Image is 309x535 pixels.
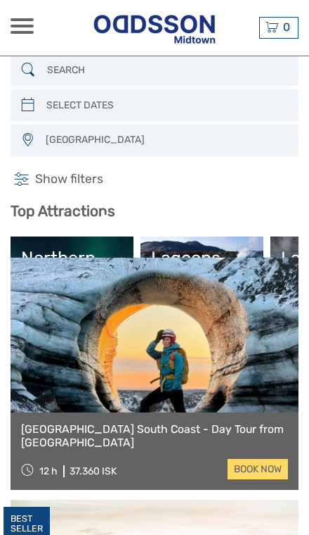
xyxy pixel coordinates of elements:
button: Open LiveChat chat widget [162,22,178,39]
span: 0 [281,20,292,34]
button: [GEOGRAPHIC_DATA] [39,129,291,151]
b: Top Attractions [11,202,115,220]
h4: Show filters [11,171,298,188]
div: Northern Lights in [GEOGRAPHIC_DATA] [21,247,123,311]
p: We're away right now. Please check back later! [20,25,159,36]
input: SEARCH [41,58,288,82]
div: 37.360 ISK [70,465,117,477]
input: SELECT DATES [41,94,287,117]
span: 12 h [39,465,58,477]
img: Reykjavik Residence [93,11,216,45]
div: Lagoons, Nature Baths and Spas [151,247,253,332]
span: Show filters [35,171,103,188]
a: [GEOGRAPHIC_DATA] South Coast - Day Tour from [GEOGRAPHIC_DATA] [21,423,288,450]
a: book now [228,459,288,479]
